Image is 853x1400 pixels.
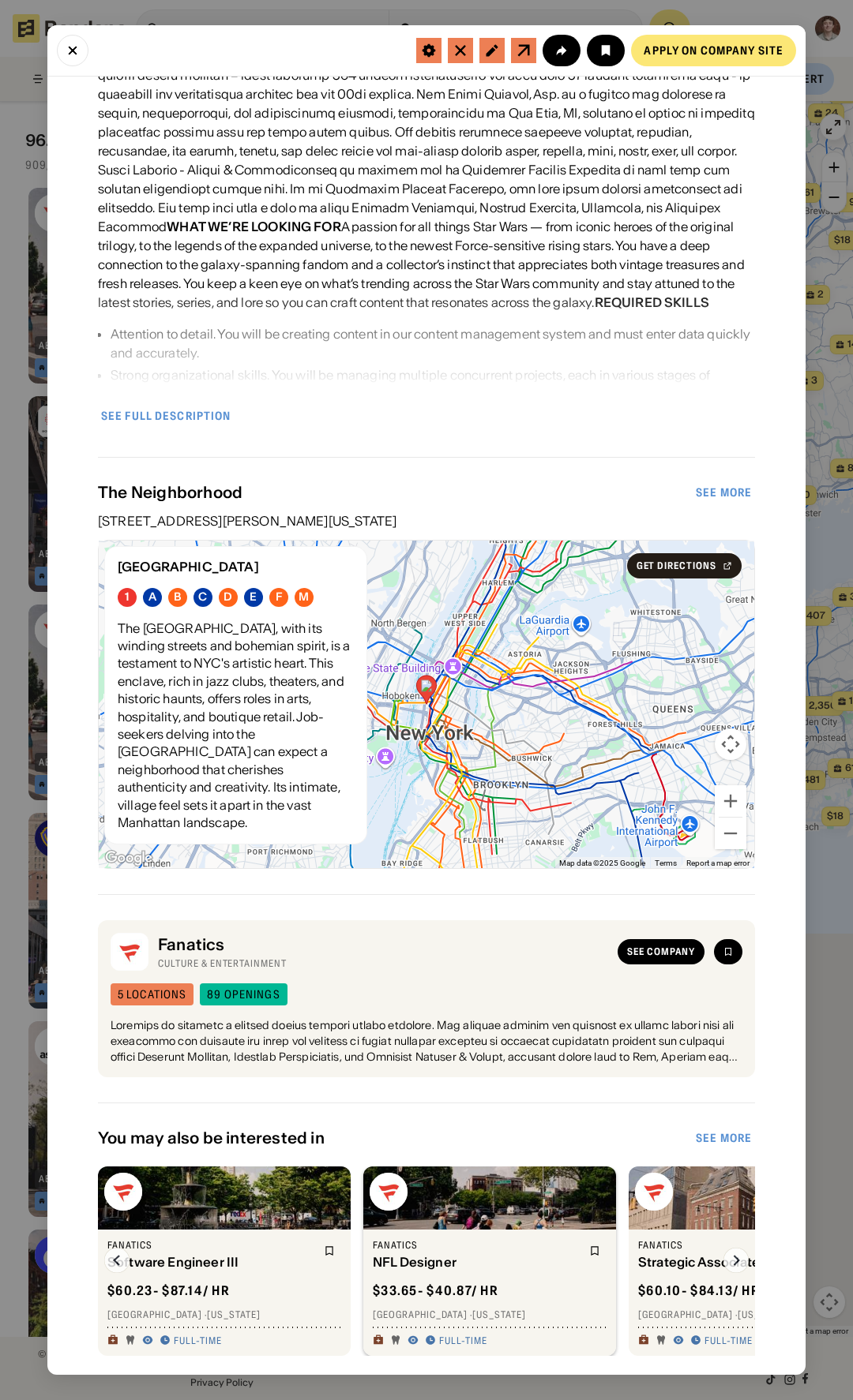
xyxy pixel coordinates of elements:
div: Software Engineer III [107,1255,314,1270]
div: Full-time [439,1334,487,1347]
div: See more [696,1132,752,1144]
div: Fanatics [638,1239,845,1252]
div: [GEOGRAPHIC_DATA] · [US_STATE] [373,1308,607,1321]
button: Zoom in [715,785,746,817]
div: $ 60.10 - $84.13 / hr [638,1282,760,1299]
div: D [224,590,232,604]
img: Fanatics logo [635,1173,673,1211]
div: 1 [125,590,130,604]
button: Close [57,35,88,66]
div: 5 locations [118,989,186,1000]
img: Left Arrow [104,1248,130,1273]
div: B [174,590,182,604]
div: NFL Designer [373,1255,580,1270]
div: The [GEOGRAPHIC_DATA], with its winding streets and bohemian spirit, is a testament to NYC's arti... [118,620,354,832]
div: See more [696,487,752,498]
div: Fanatics [158,935,608,954]
div: E [250,590,257,604]
div: Fanatics [373,1239,580,1252]
span: Map data ©2025 Google [559,859,645,867]
div: Fanatics [107,1239,314,1252]
div: 89 openings [207,989,280,1000]
div: See full description [101,410,231,421]
div: Strategic Associate [638,1255,845,1270]
img: Fanatics logo [104,1173,142,1211]
div: M [299,590,309,604]
div: Full-time [705,1334,753,1347]
div: [GEOGRAPHIC_DATA] · [US_STATE] [107,1308,341,1321]
div: Culture & Entertainment [158,957,608,970]
div: The Neighborhood [98,483,693,502]
button: Zoom out [715,818,746,849]
div: REQUIRED SKILLS [595,294,709,310]
img: Fanatics logo [111,933,148,971]
div: Get Directions [637,561,716,571]
a: Terms (opens in new tab) [655,859,677,867]
div: Loremips Dolorsitamet co a eli seddoei tempori ut lab etdoloremagn al enimadminimv qui nostrudexe... [98,28,755,312]
div: See company [627,947,695,956]
div: $ 33.65 - $40.87 / hr [373,1282,498,1299]
img: Right Arrow [723,1248,749,1273]
div: Apply on company site [644,45,783,56]
div: $ 60.23 - $87.14 / hr [107,1282,230,1299]
div: Loremips do sitametc a elitsed doeius tempori utlabo etdolore. Mag aliquae adminim ven quisnost e... [111,1018,742,1065]
a: Open this area in Google Maps (opens a new window) [103,848,155,868]
a: Report a map error [686,859,750,867]
img: Fanatics logo [370,1173,408,1211]
div: Full-time [174,1334,222,1347]
div: WHAT WE’RE LOOKING FOR [167,219,341,234]
div: Attention to detail. You will be creating content in our content management system and must enter... [111,324,755,362]
div: F [276,590,282,604]
img: Google [103,848,155,868]
div: A [148,590,156,604]
div: [GEOGRAPHIC_DATA] [118,560,354,575]
div: Strong organizational skills. You will be managing multiple concurrent projects, each in various ... [111,365,755,422]
button: Map camera controls [715,728,746,760]
div: [STREET_ADDRESS][PERSON_NAME][US_STATE] [98,515,755,527]
div: C [198,590,207,604]
div: You may also be interested in [98,1129,693,1147]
